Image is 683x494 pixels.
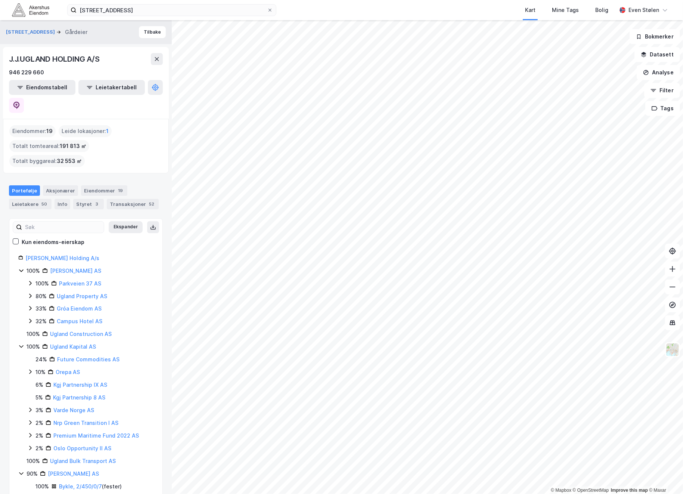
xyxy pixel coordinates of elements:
[73,199,104,209] div: Styret
[645,101,680,116] button: Tags
[60,142,86,151] span: 191 813 ㎡
[35,444,43,453] div: 2%
[56,369,80,375] a: Orepa AS
[57,293,107,299] a: Ugland Property AS
[35,304,47,313] div: 33%
[27,469,38,478] div: 90%
[35,419,43,427] div: 2%
[50,268,101,274] a: [PERSON_NAME] AS
[552,6,579,15] div: Mine Tags
[35,317,47,326] div: 32%
[27,342,40,351] div: 100%
[117,187,124,194] div: 19
[9,185,40,196] div: Portefølje
[9,199,52,209] div: Leietakere
[25,255,99,261] a: [PERSON_NAME] Holding A/s
[9,125,56,137] div: Eiendommer :
[9,68,44,77] div: 946 229 660
[634,47,680,62] button: Datasett
[57,318,102,324] a: Campus Hotel AS
[9,80,75,95] button: Eiendomstabell
[40,200,49,208] div: 50
[57,305,102,312] a: Gróa Eiendom AS
[630,29,680,44] button: Bokmerker
[53,420,118,426] a: Nrp Green Transition I AS
[35,368,46,377] div: 10%
[12,3,49,16] img: akershus-eiendom-logo.9091f326c980b4bce74ccdd9f866810c.svg
[27,457,40,466] div: 100%
[551,488,571,493] a: Mapbox
[48,470,99,477] a: [PERSON_NAME] AS
[139,26,166,38] button: Tilbake
[35,431,43,440] div: 2%
[53,445,111,451] a: Oslo Opportunity II AS
[35,380,43,389] div: 6%
[53,382,107,388] a: Kgj Partnership IX AS
[46,127,53,136] span: 19
[77,4,267,16] input: Søk på adresse, matrikkel, gårdeiere, leietakere eller personer
[148,200,156,208] div: 52
[9,155,85,167] div: Totalt byggareal :
[6,28,56,36] button: [STREET_ADDRESS]
[50,458,116,464] a: Ugland Bulk Transport AS
[59,125,112,137] div: Leide lokasjoner :
[59,482,122,491] div: ( fester )
[35,292,47,301] div: 80%
[27,266,40,275] div: 100%
[53,394,105,401] a: Kgj Partnership 8 AS
[53,407,94,413] a: Varde Norge AS
[43,185,78,196] div: Aksjonærer
[35,279,49,288] div: 100%
[57,157,82,166] span: 32 553 ㎡
[78,80,145,95] button: Leietakertabell
[81,185,127,196] div: Eiendommer
[35,406,43,415] div: 3%
[106,127,109,136] span: 1
[595,6,608,15] div: Bolig
[50,331,112,337] a: Ugland Construction AS
[525,6,535,15] div: Kart
[644,83,680,98] button: Filter
[9,53,101,65] div: J.J.UGLAND HOLDING A/S
[22,222,104,233] input: Søk
[59,483,102,490] a: Bykle, 2/450/0/7
[646,458,683,494] iframe: Chat Widget
[107,199,159,209] div: Transaksjoner
[57,356,119,362] a: Future Commodities AS
[93,200,101,208] div: 3
[611,488,648,493] a: Improve this map
[573,488,609,493] a: OpenStreetMap
[53,432,139,439] a: Premium Maritime Fund 2022 AS
[109,221,143,233] button: Ekspander
[27,330,40,339] div: 100%
[665,343,680,357] img: Z
[35,355,47,364] div: 24%
[628,6,659,15] div: Even Stølen
[50,343,96,350] a: Ugland Kapital AS
[35,393,43,402] div: 5%
[9,140,89,152] div: Totalt tomteareal :
[22,238,84,247] div: Kun eiendoms-eierskap
[637,65,680,80] button: Analyse
[65,28,87,37] div: Gårdeier
[59,280,101,287] a: Parkveien 37 AS
[55,199,70,209] div: Info
[646,458,683,494] div: Kontrollprogram for chat
[35,482,49,491] div: 100%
